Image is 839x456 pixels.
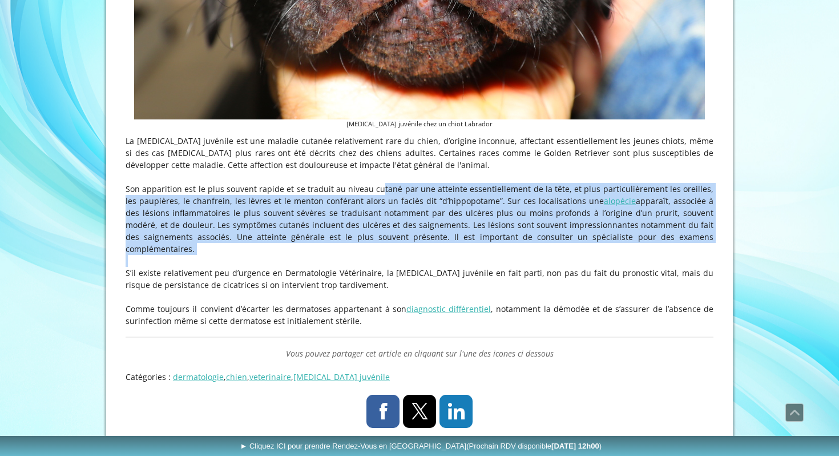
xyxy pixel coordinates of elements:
p: Son apparition est le plus souvent rapide et se traduit au niveau cutané par une atteinte essenti... [126,183,713,255]
span: ► Cliquez ICI pour prendre Rendez-Vous en [GEOGRAPHIC_DATA] [240,442,602,450]
p: S’il existe relativement peu d’urgence en Dermatologie Vétérinaire, la [MEDICAL_DATA] juvénile en... [126,267,713,291]
a: alopécie [604,195,636,206]
p: Comme toujours il convient d’écarter les dermatoses appartenant à son , notamment la démodée et d... [126,303,713,327]
figcaption: [MEDICAL_DATA] juvénile chez un chiot Labrador [134,119,705,129]
a: veterinaire [249,371,291,382]
a: LinkedIn [439,395,473,428]
span: Catégories : [126,371,171,382]
span: Vous pouvez partager cet article en cliquant sur l'une des icones ci dessous [286,348,554,359]
a: chien [226,371,247,382]
a: Défiler vers le haut [785,403,804,422]
span: (Prochain RDV disponible ) [466,442,602,450]
b: [DATE] 12h00 [551,442,599,450]
span: Défiler vers le haut [786,404,803,421]
a: Facebook [366,395,400,428]
a: diagnostic différentiel [406,303,491,314]
a: [MEDICAL_DATA] juvénile [293,371,390,382]
a: dermatologie [173,371,224,382]
span: , , , [173,371,390,382]
p: La [MEDICAL_DATA] juvénile est une maladie cutanée relativement rare du chien, d’origine inconnue... [126,135,713,171]
a: X [403,395,436,428]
